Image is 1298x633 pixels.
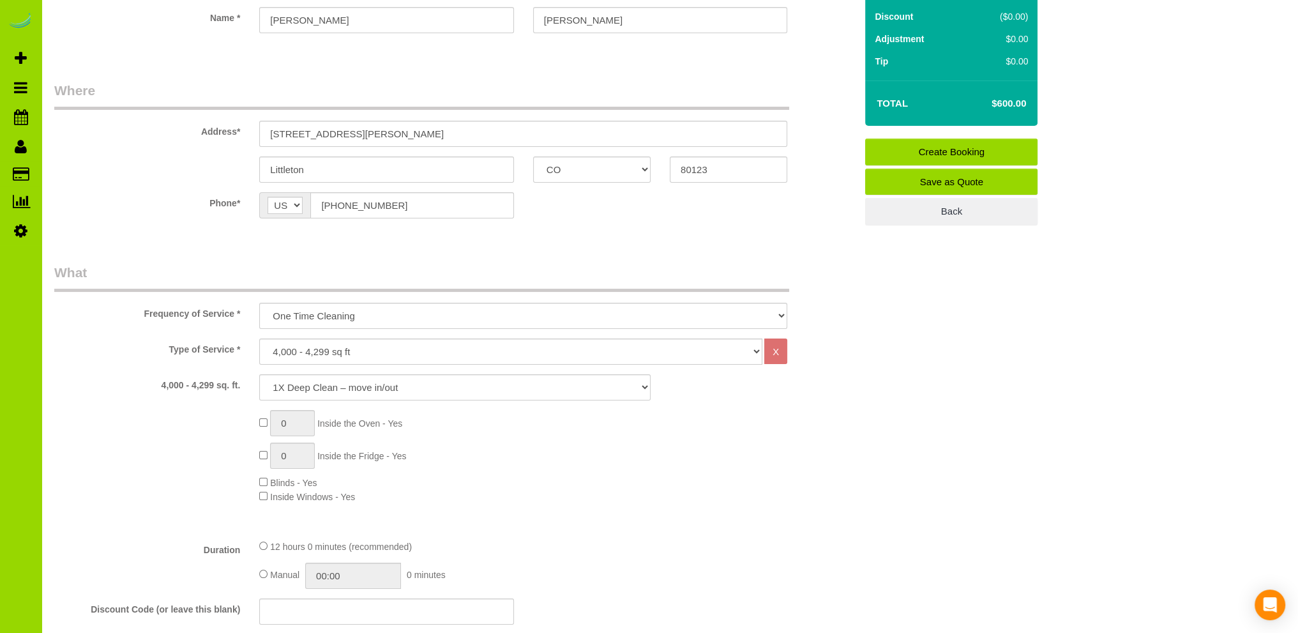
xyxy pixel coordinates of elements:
[45,121,250,138] label: Address*
[969,33,1029,45] div: $0.00
[969,55,1029,68] div: $0.00
[969,10,1029,23] div: ($0.00)
[54,81,789,110] legend: Where
[270,492,355,502] span: Inside Windows - Yes
[953,98,1026,109] h4: $600.00
[45,599,250,616] label: Discount Code (or leave this blank)
[8,13,33,31] img: Automaid Logo
[45,374,250,392] label: 4,000 - 4,299 sq. ft.
[875,33,924,45] label: Adjustment
[865,139,1038,165] a: Create Booking
[865,169,1038,195] a: Save as Quote
[45,7,250,24] label: Name *
[45,339,250,356] label: Type of Service *
[533,7,787,33] input: Last Name*
[270,542,412,552] span: 12 hours 0 minutes (recommended)
[45,303,250,320] label: Frequency of Service *
[270,478,317,488] span: Blinds - Yes
[317,418,402,429] span: Inside the Oven - Yes
[865,198,1038,225] a: Back
[1255,590,1285,620] div: Open Intercom Messenger
[317,451,406,461] span: Inside the Fridge - Yes
[877,98,908,109] strong: Total
[270,570,299,580] span: Manual
[259,156,513,183] input: City*
[670,156,787,183] input: Zip Code*
[45,192,250,210] label: Phone*
[310,192,513,218] input: Phone*
[259,7,513,33] input: First Name*
[45,539,250,556] label: Duration
[54,263,789,292] legend: What
[875,10,913,23] label: Discount
[875,55,888,68] label: Tip
[407,570,446,580] span: 0 minutes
